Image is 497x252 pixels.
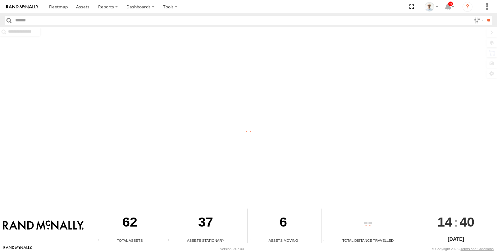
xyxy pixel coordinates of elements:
div: Version: 307.00 [220,247,244,251]
div: : [417,209,495,235]
a: Terms and Conditions [461,247,494,251]
a: Visit our Website [3,246,32,252]
span: 14 [437,209,452,235]
div: [DATE] [417,236,495,243]
div: Total number of assets current stationary. [166,238,176,243]
div: Kurt Byers [422,2,440,11]
span: 40 [459,209,474,235]
div: Total distance travelled by all assets within specified date range and applied filters [321,238,331,243]
div: 6 [248,209,319,238]
div: Total Distance Travelled [321,238,415,243]
div: © Copyright 2025 - [432,247,494,251]
div: Assets Moving [248,238,319,243]
div: Total number of assets current in transit. [248,238,257,243]
label: Search Filter Options [472,16,485,25]
i: ? [463,2,472,12]
div: 62 [96,209,164,238]
div: Total Assets [96,238,164,243]
img: Rand McNally [3,220,84,231]
div: Assets Stationary [166,238,245,243]
div: Total number of Enabled Assets [96,238,105,243]
img: rand-logo.svg [6,5,39,9]
div: 37 [166,209,245,238]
